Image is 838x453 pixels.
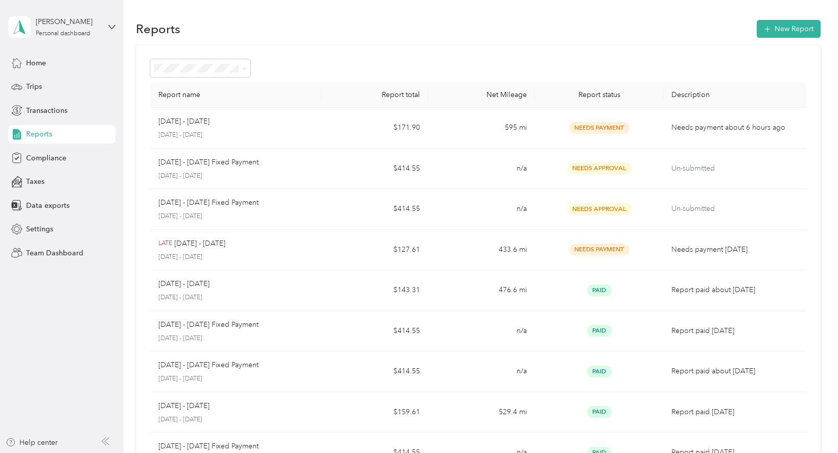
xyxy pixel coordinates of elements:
p: Un-submitted [671,163,798,174]
span: Paid [587,284,612,296]
td: $414.55 [321,149,428,189]
div: Report status [543,90,655,99]
p: [DATE] - [DATE] [158,253,313,262]
p: [DATE] - [DATE] [158,172,313,181]
button: New Report [757,20,821,38]
td: $414.55 [321,189,428,230]
p: [DATE] - [DATE] Fixed Payment [158,157,259,168]
button: Help center [6,437,58,448]
span: Needs Payment [569,122,630,134]
p: [DATE] - [DATE] [158,293,313,302]
p: Needs payment [DATE] [671,244,798,255]
th: Description [663,82,806,108]
span: Transactions [26,105,67,116]
td: n/a [428,351,535,392]
p: [DATE] - [DATE] Fixed Payment [158,441,259,452]
th: Report name [150,82,321,108]
td: 529.4 mi [428,392,535,433]
span: Needs Approval [567,162,632,174]
p: Report paid [DATE] [671,407,798,418]
p: [DATE] - [DATE] [174,238,225,249]
p: [DATE] - [DATE] [158,415,313,424]
span: Home [26,58,46,68]
div: Personal dashboard [36,31,90,37]
iframe: Everlance-gr Chat Button Frame [781,396,838,453]
h1: Reports [136,23,180,34]
td: $414.55 [321,311,428,352]
span: Paid [587,406,612,418]
td: 433.6 mi [428,230,535,271]
span: Needs Approval [567,203,632,215]
td: $143.31 [321,270,428,311]
td: n/a [428,189,535,230]
p: [DATE] - [DATE] [158,212,313,221]
th: Net Mileage [428,82,535,108]
p: Un-submitted [671,203,798,214]
span: Needs Payment [569,244,630,255]
span: Paid [587,366,612,377]
p: [DATE] - [DATE] [158,131,313,140]
span: Settings [26,224,53,234]
span: Reports [26,129,52,139]
span: Paid [587,325,612,337]
th: Report total [321,82,428,108]
span: Trips [26,81,42,92]
p: LATE [158,239,172,248]
p: Report paid about [DATE] [671,284,798,296]
td: $414.55 [321,351,428,392]
td: $171.90 [321,108,428,149]
p: Report paid [DATE] [671,325,798,337]
p: [DATE] - [DATE] [158,116,209,127]
td: n/a [428,311,535,352]
p: [DATE] - [DATE] [158,278,209,290]
p: Needs payment about 6 hours ago [671,122,798,133]
p: Report paid about [DATE] [671,366,798,377]
span: Team Dashboard [26,248,83,258]
p: [DATE] - [DATE] [158,334,313,343]
td: n/a [428,149,535,189]
td: $159.61 [321,392,428,433]
span: Compliance [26,153,66,163]
p: [DATE] - [DATE] Fixed Payment [158,197,259,208]
p: [DATE] - [DATE] Fixed Payment [158,319,259,330]
span: Taxes [26,176,44,187]
td: 476.6 mi [428,270,535,311]
td: $127.61 [321,230,428,271]
p: [DATE] - [DATE] Fixed Payment [158,360,259,371]
span: Data exports [26,200,69,211]
p: [DATE] - [DATE] [158,400,209,412]
p: [DATE] - [DATE] [158,374,313,384]
td: 595 mi [428,108,535,149]
div: [PERSON_NAME] [36,16,100,27]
